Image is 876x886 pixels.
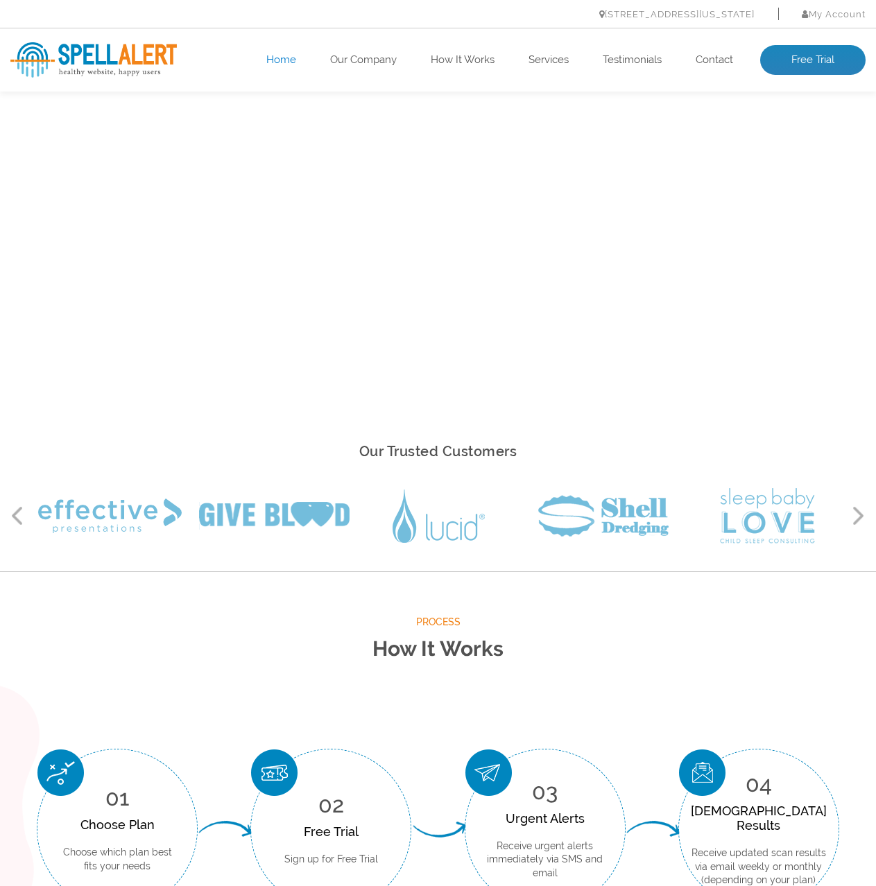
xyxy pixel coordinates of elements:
span: 01 [105,785,129,810]
h2: How It Works [10,631,866,668]
div: Free Trial [284,824,378,839]
img: Urgent Alerts [465,749,512,796]
span: Process [10,614,866,631]
p: Sign up for Free Trial [284,853,378,867]
img: Sleep Baby Love [720,488,815,544]
p: Choose which plan best fits your needs [58,846,176,873]
img: Shell Dredging [538,495,669,537]
img: Free Trial [251,749,298,796]
button: Next [852,505,866,526]
button: Previous [10,505,24,526]
div: Choose Plan [58,817,176,832]
img: Give Blood [199,502,350,530]
div: Urgent Alerts [486,811,604,826]
div: [DEMOGRAPHIC_DATA] Results [691,804,827,833]
span: 03 [532,779,558,804]
img: Choose Plan [37,749,84,796]
span: 04 [746,771,772,797]
img: Scan Result [679,749,725,796]
h2: Our Trusted Customers [10,440,866,464]
img: Effective [38,498,182,533]
img: Lucid [393,489,485,543]
p: Receive urgent alerts immediately via SMS and email [486,840,604,880]
span: 02 [318,792,344,817]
